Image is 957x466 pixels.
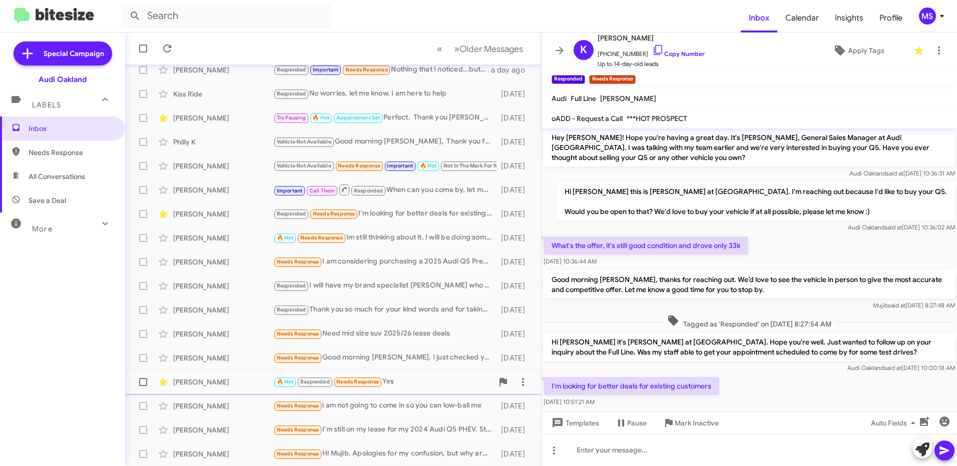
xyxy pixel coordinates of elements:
span: 🔥 Hot [312,114,329,121]
div: [DATE] [497,161,533,171]
span: Older Messages [459,43,523,54]
div: [DATE] [497,209,533,219]
div: [DATE] [497,449,533,459]
a: Special Campaign [14,41,112,65]
a: Calendar [777,3,827,32]
div: Im still thinking about it. I will be doing some test drive on other car brand this weekend but i... [273,232,497,243]
span: [DATE] 10:36:44 AM [544,257,597,265]
div: MS [919,7,936,24]
span: Needs Response [338,162,380,169]
span: Call Them [309,187,335,194]
span: Vehicle Not Available [277,162,331,169]
p: I'm looking for better deals for existing customers [544,377,719,395]
span: Apply Tags [848,41,884,59]
div: i am not going to come in so you can low-ball me [273,400,497,411]
span: Needs Response [300,234,343,241]
span: Try Pausing [277,114,306,121]
span: » [454,42,459,55]
div: [DATE] [497,281,533,291]
span: Needs Response [345,66,388,73]
p: Hi [PERSON_NAME] this is [PERSON_NAME] at [GEOGRAPHIC_DATA]. I'm reaching out because I'd like to... [557,182,955,220]
span: Tagged as 'Responded' on [DATE] 8:27:54 AM [663,314,835,329]
div: No problem [273,160,497,171]
span: Needs Response [277,330,319,337]
div: No worries. let me know. I am here to help [273,88,497,99]
div: Perfect. Thank you [PERSON_NAME]. [273,112,497,123]
div: [PERSON_NAME] [173,401,273,411]
div: I'm looking for better deals for existing customers [273,208,497,219]
div: Need mid size suv 2025/26 lease deals [273,328,497,339]
span: Audi Oakland [DATE] 10:36:31 AM [849,169,955,177]
div: [PERSON_NAME] [173,305,273,315]
span: Appointment Set [336,114,380,121]
div: Philly K [173,137,273,147]
div: [PERSON_NAME] [173,185,273,195]
span: Save a Deal [29,195,66,205]
button: Mark Inactive [655,414,727,432]
a: Profile [871,3,910,32]
span: Responded [300,378,330,385]
span: Audi Oakland [DATE] 10:00:18 AM [847,364,955,371]
span: Audi Oakland [DATE] 10:36:02 AM [848,223,955,231]
div: Good morning [PERSON_NAME], Thank you for reaching out. No, unfortunately we do not have that veh... [273,136,497,147]
span: Pause [627,414,647,432]
span: Full Line [571,94,596,103]
button: Pause [607,414,655,432]
p: Hi [PERSON_NAME] it's [PERSON_NAME] at [GEOGRAPHIC_DATA]. Hope you're well. Just wanted to follow... [544,333,955,361]
div: [DATE] [497,257,533,267]
button: Apply Tags [807,41,909,59]
span: said at [888,301,905,309]
span: Needs Response [277,426,319,433]
span: Mark Inactive [675,414,719,432]
span: Inbox [29,123,114,133]
span: ***HOT PROSPECT [627,114,687,123]
button: Auto Fields [863,414,927,432]
span: Important [313,66,339,73]
div: [DATE] [497,425,533,435]
a: Insights [827,3,871,32]
span: K [580,42,587,58]
div: [PERSON_NAME] [173,161,273,171]
p: What's the offer, it's still good condition and drove only 33k [544,236,748,254]
div: [PERSON_NAME] [173,449,273,459]
div: [PERSON_NAME] [173,329,273,339]
span: Responded [277,90,306,97]
span: Needs Response [277,450,319,457]
div: [DATE] [497,89,533,99]
div: [DATE] [497,329,533,339]
div: [DATE] [497,305,533,315]
div: [PERSON_NAME] [173,377,273,387]
a: Inbox [741,3,777,32]
span: Mujib [DATE] 8:27:48 AM [873,301,955,309]
span: Responded [277,306,306,313]
span: said at [884,223,902,231]
div: [DATE] [497,401,533,411]
span: Needs Response [277,354,319,361]
div: Hi Mujib. Apologies for my confusion, but why are you asking? [273,448,497,459]
span: Responded [277,210,306,217]
button: Templates [542,414,607,432]
span: Important [387,162,413,169]
button: MS [910,7,946,24]
div: [PERSON_NAME] [173,425,273,435]
button: Previous [431,38,448,59]
span: [DATE] 10:51:21 AM [544,398,595,405]
div: [PERSON_NAME] [173,65,273,75]
div: [PERSON_NAME] [173,233,273,243]
div: [DATE] [497,233,533,243]
span: Needs Response [277,258,319,265]
div: Yes [273,376,493,387]
span: 🔥 Hot [277,378,294,385]
a: Copy Number [652,50,705,57]
div: [PERSON_NAME] [173,353,273,363]
div: Good morning [PERSON_NAME]. I just checked your used cars inventory but I couldn't see any q7 is ... [273,352,497,363]
div: [DATE] [497,113,533,123]
small: Responded [552,75,585,84]
span: Auto Fields [871,414,919,432]
div: [DATE] [497,137,533,147]
div: I am considering purchasing a 2025 Audi Q5 Premium Plus (white exterior, black interior). At this... [273,256,497,267]
div: [DATE] [497,353,533,363]
p: Good morning [PERSON_NAME], thanks for reaching out. We’d love to see the vehicle in person to gi... [544,270,955,298]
